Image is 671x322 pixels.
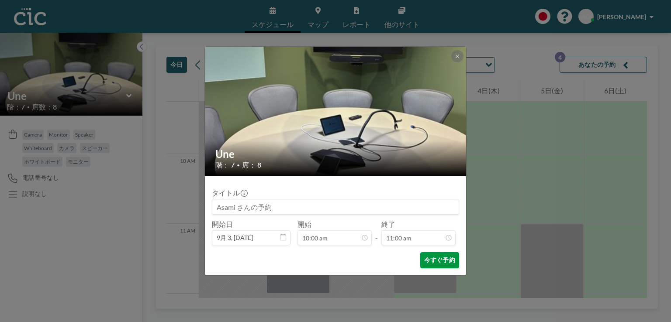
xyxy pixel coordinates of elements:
label: 開始 [297,220,311,229]
button: 今すぐ予約 [420,252,459,268]
h2: Une [215,147,457,161]
label: 終了 [381,220,395,229]
label: タイトル [212,188,247,197]
label: 開始日 [212,220,233,229]
input: Asami さんの予約 [212,199,459,214]
span: - [375,223,378,242]
span: • [237,162,240,168]
span: 階： 7 [215,161,235,169]
span: 席： 8 [242,161,261,169]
